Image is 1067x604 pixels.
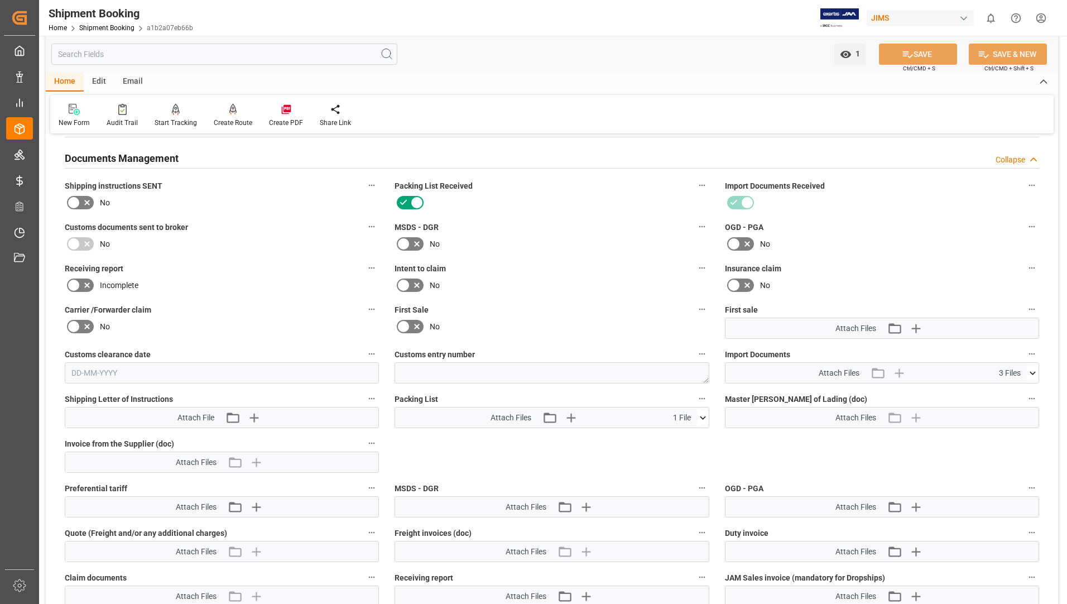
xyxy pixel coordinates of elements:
[1025,481,1039,495] button: OGD - PGA
[506,591,546,602] span: Attach Files
[395,483,439,495] span: MSDS - DGR
[695,261,709,275] button: Intent to claim
[395,528,472,539] span: Freight invoices (doc)
[364,570,379,584] button: Claim documents
[100,321,110,333] span: No
[725,349,790,361] span: Import Documents
[1025,178,1039,193] button: Import Documents Received
[725,180,825,192] span: Import Documents Received
[364,178,379,193] button: Shipping instructions SENT
[852,49,860,58] span: 1
[835,591,876,602] span: Attach Files
[100,280,138,291] span: Incomplete
[176,501,217,513] span: Attach Files
[867,10,974,26] div: JIMS
[430,280,440,291] span: No
[695,391,709,406] button: Packing List
[1025,219,1039,234] button: OGD - PGA
[114,73,151,92] div: Email
[395,572,453,584] span: Receiving report
[269,118,303,128] div: Create PDF
[673,412,691,424] span: 1 File
[725,572,885,584] span: JAM Sales invoice (mandatory for Dropships)
[819,367,859,379] span: Attach Files
[65,151,179,166] h2: Documents Management
[65,572,127,584] span: Claim documents
[879,44,957,65] button: SAVE
[1025,391,1039,406] button: Master [PERSON_NAME] of Lading (doc)
[835,412,876,424] span: Attach Files
[214,118,252,128] div: Create Route
[100,197,110,209] span: No
[364,525,379,540] button: Quote (Freight and/or any additional charges)
[695,302,709,317] button: First Sale
[760,280,770,291] span: No
[395,222,439,233] span: MSDS - DGR
[49,5,193,22] div: Shipment Booking
[725,483,763,495] span: OGD - PGA
[725,222,763,233] span: OGD - PGA
[835,501,876,513] span: Attach Files
[695,481,709,495] button: MSDS - DGR
[65,438,174,450] span: Invoice from the Supplier (doc)
[725,263,781,275] span: Insurance claim
[65,394,173,405] span: Shipping Letter of Instructions
[65,362,379,384] input: DD-MM-YYYY
[984,64,1034,73] span: Ctrl/CMD + Shift + S
[695,347,709,361] button: Customs entry number
[969,44,1047,65] button: SAVE & NEW
[176,546,217,558] span: Attach Files
[760,238,770,250] span: No
[65,180,162,192] span: Shipping instructions SENT
[65,304,151,316] span: Carrier /Forwarder claim
[84,73,114,92] div: Edit
[867,7,978,28] button: JIMS
[51,44,397,65] input: Search Fields
[65,222,188,233] span: Customs documents sent to broker
[395,304,429,316] span: First Sale
[177,412,214,424] span: Attach File
[430,321,440,333] span: No
[1003,6,1028,31] button: Help Center
[364,391,379,406] button: Shipping Letter of Instructions
[903,64,935,73] span: Ctrl/CMD + S
[364,219,379,234] button: Customs documents sent to broker
[46,73,84,92] div: Home
[364,481,379,495] button: Preferential tariff
[695,178,709,193] button: Packing List Received
[320,118,351,128] div: Share Link
[1025,261,1039,275] button: Insurance claim
[364,347,379,361] button: Customs clearance date
[695,525,709,540] button: Freight invoices (doc)
[395,349,475,361] span: Customs entry number
[1025,302,1039,317] button: First sale
[395,180,473,192] span: Packing List Received
[978,6,1003,31] button: show 0 new notifications
[79,24,134,32] a: Shipment Booking
[107,118,138,128] div: Audit Trail
[65,263,123,275] span: Receiving report
[835,546,876,558] span: Attach Files
[59,118,90,128] div: New Form
[364,261,379,275] button: Receiving report
[725,394,867,405] span: Master [PERSON_NAME] of Lading (doc)
[430,238,440,250] span: No
[996,154,1025,166] div: Collapse
[395,394,438,405] span: Packing List
[176,457,217,468] span: Attach Files
[49,24,67,32] a: Home
[100,238,110,250] span: No
[834,44,866,65] button: open menu
[999,367,1021,379] span: 3 Files
[65,528,227,539] span: Quote (Freight and/or any additional charges)
[491,412,531,424] span: Attach Files
[364,436,379,450] button: Invoice from the Supplier (doc)
[725,528,768,539] span: Duty invoice
[155,118,197,128] div: Start Tracking
[176,591,217,602] span: Attach Files
[695,570,709,584] button: Receiving report
[820,8,859,28] img: Exertis%20JAM%20-%20Email%20Logo.jpg_1722504956.jpg
[395,263,446,275] span: Intent to claim
[1025,525,1039,540] button: Duty invoice
[725,304,758,316] span: First sale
